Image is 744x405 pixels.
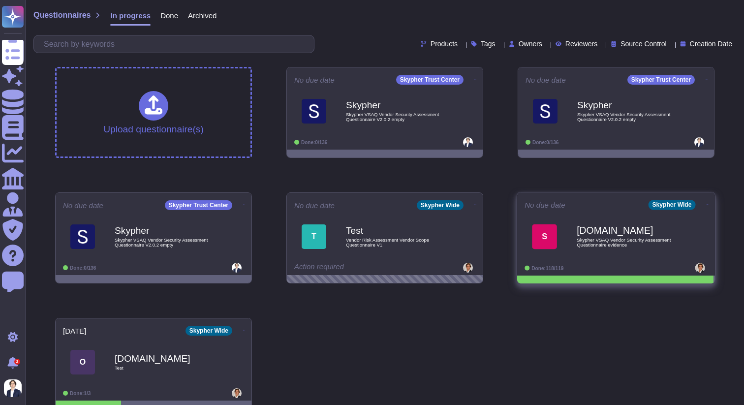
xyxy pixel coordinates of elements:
[526,76,566,84] span: No due date
[695,263,705,273] img: user
[63,202,103,209] span: No due date
[577,100,676,110] b: Skypher
[115,354,213,363] b: [DOMAIN_NAME]
[63,327,86,335] span: [DATE]
[463,263,473,273] img: user
[301,140,327,145] span: Done: 0/136
[577,238,676,247] span: Skypher VSAQ Vendor Security Assessment Questionnaire evidence
[294,202,335,209] span: No due date
[648,200,695,210] div: Skypher Wide
[417,200,464,210] div: Skypher Wide
[346,100,444,110] b: Skypher
[531,265,563,271] span: Done: 118/119
[565,40,597,47] span: Reviewers
[186,326,232,336] div: Skypher Wide
[33,11,91,19] span: Questionnaires
[70,224,95,249] img: Logo
[532,224,557,249] div: S
[70,391,91,396] span: Done: 1/3
[70,265,96,271] span: Done: 0/136
[103,91,204,134] div: Upload questionnaire(s)
[302,224,326,249] div: T
[110,12,151,19] span: In progress
[294,76,335,84] span: No due date
[39,35,314,53] input: Search by keywords
[346,238,444,247] span: Vendor Risk Assessment Vendor Scope Questionnaire V1
[525,201,565,209] span: No due date
[294,263,415,273] div: Action required
[533,99,558,124] img: Logo
[577,112,676,122] span: Skypher VSAQ Vendor Security Assessment Questionnaire V2.0.2 empty
[690,40,732,47] span: Creation Date
[532,140,558,145] span: Done: 0/136
[232,388,242,398] img: user
[115,238,213,247] span: Skypher VSAQ Vendor Security Assessment Questionnaire V2.0.2 empty
[346,112,444,122] span: Skypher VSAQ Vendor Security Assessment Questionnaire V2.0.2 empty
[577,226,676,235] b: [DOMAIN_NAME]
[519,40,542,47] span: Owners
[4,379,22,397] img: user
[481,40,496,47] span: Tags
[396,75,464,85] div: Skypher Trust Center
[160,12,178,19] span: Done
[463,137,473,147] img: user
[188,12,217,19] span: Archived
[2,377,29,399] button: user
[232,263,242,273] img: user
[14,359,20,365] div: 2
[115,366,213,371] span: Test
[302,99,326,124] img: Logo
[431,40,458,47] span: Products
[70,350,95,374] div: O
[627,75,695,85] div: Skypher Trust Center
[694,137,704,147] img: user
[165,200,232,210] div: Skypher Trust Center
[346,226,444,235] b: Test
[620,40,666,47] span: Source Control
[115,226,213,235] b: Skypher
